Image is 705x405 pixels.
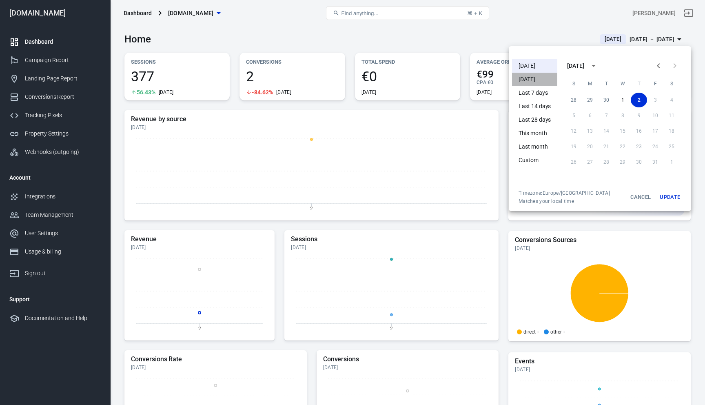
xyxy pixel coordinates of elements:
li: Last 28 days [512,113,557,127]
li: This month [512,127,557,140]
button: calendar view is open, switch to year view [587,59,601,73]
span: Saturday [664,76,679,92]
li: Custom [512,154,557,167]
li: Last 7 days [512,86,557,100]
span: Tuesday [599,76,614,92]
span: Wednesday [615,76,630,92]
li: Last month [512,140,557,154]
li: [DATE] [512,73,557,86]
button: 2 [631,93,647,107]
button: 1 [614,93,631,107]
button: 28 [565,93,582,107]
span: Friday [648,76,663,92]
button: Previous month [650,58,667,74]
div: Timezone: Europe/[GEOGRAPHIC_DATA] [519,190,610,196]
span: Thursday [632,76,646,92]
button: 29 [582,93,598,107]
div: [DATE] [567,62,584,70]
button: Cancel [627,190,654,205]
li: Last 14 days [512,100,557,113]
button: Update [657,190,683,205]
span: Sunday [566,76,581,92]
span: Matches your local time [519,198,610,205]
button: 30 [598,93,614,107]
li: [DATE] [512,59,557,73]
span: Monday [583,76,597,92]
